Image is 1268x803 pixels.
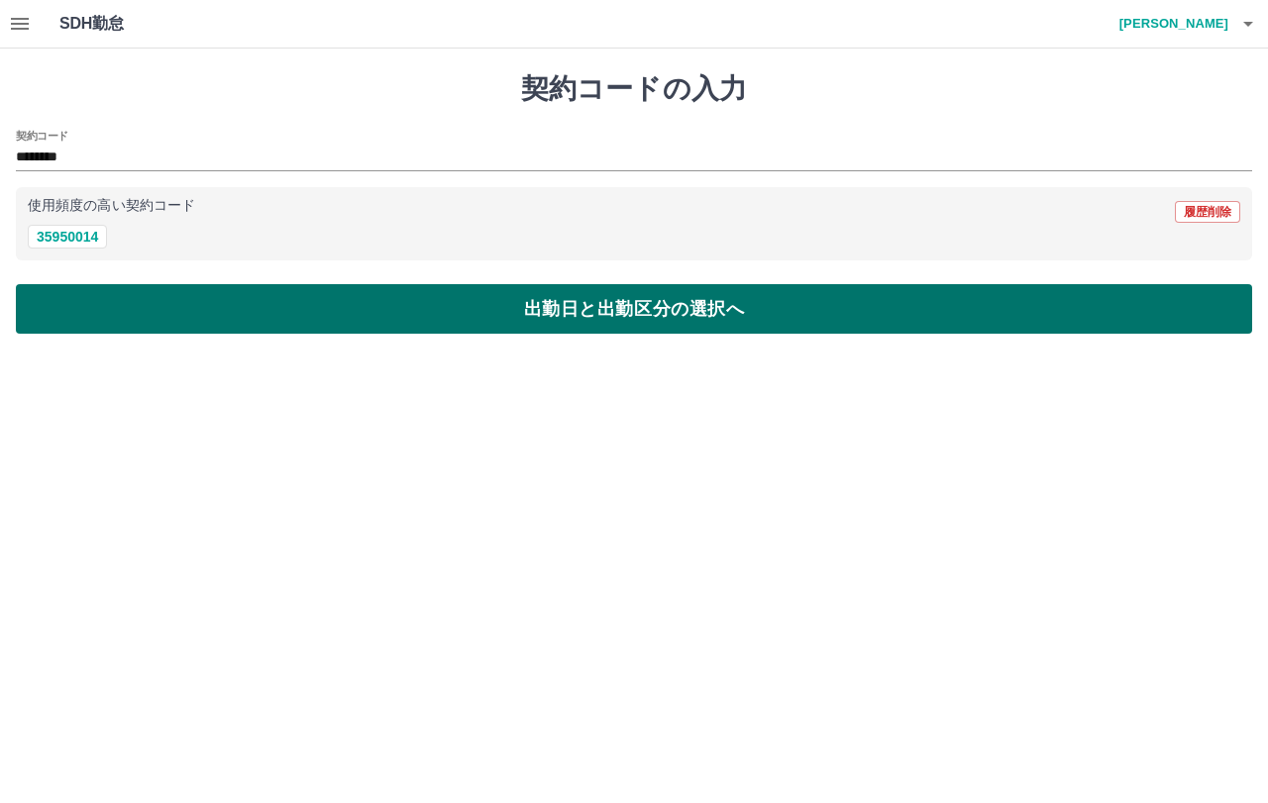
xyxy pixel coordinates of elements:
button: 履歴削除 [1175,201,1240,223]
button: 35950014 [28,225,107,249]
p: 使用頻度の高い契約コード [28,199,195,213]
h2: 契約コード [16,128,68,144]
h1: 契約コードの入力 [16,72,1252,106]
button: 出勤日と出勤区分の選択へ [16,284,1252,334]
